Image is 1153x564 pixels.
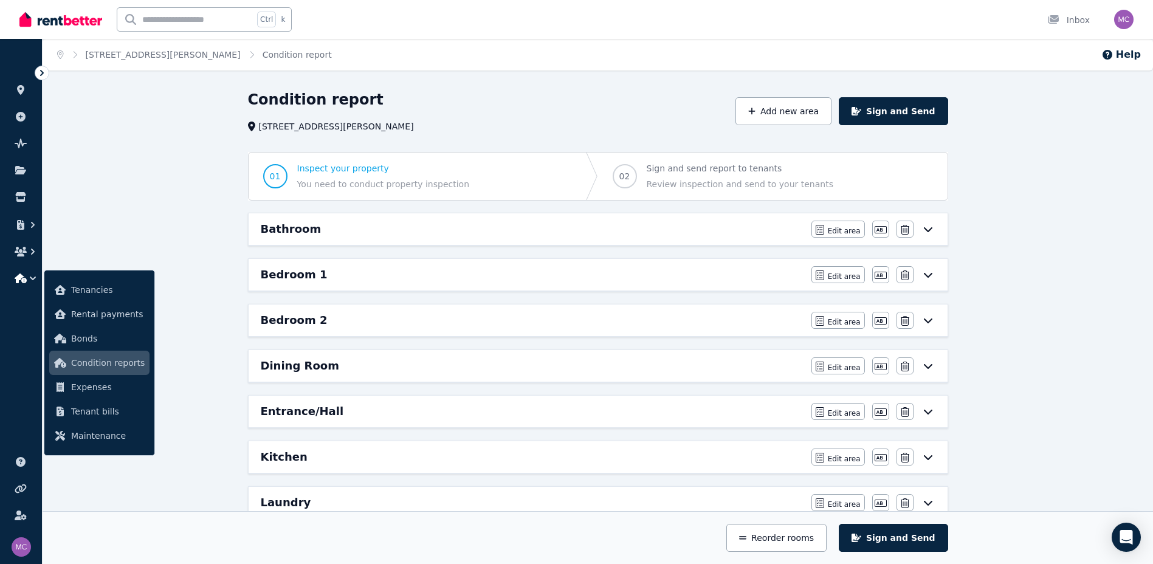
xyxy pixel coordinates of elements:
h6: Kitchen [261,449,308,466]
nav: Progress [248,152,948,201]
span: Rental payments [71,307,145,322]
h6: Entrance/Hall [261,403,344,420]
a: Tenancies [49,278,150,302]
span: k [281,15,285,24]
button: Edit area [811,312,865,329]
button: Edit area [811,357,865,374]
span: Edit area [828,500,861,509]
span: 01 [270,170,281,182]
a: Expenses [49,375,150,399]
img: Mary Cris Robles [12,537,31,557]
span: Tenant bills [71,404,145,419]
nav: Breadcrumb [43,39,346,70]
h6: Dining Room [261,357,339,374]
span: Maintenance [71,428,145,443]
button: Edit area [811,449,865,466]
span: [STREET_ADDRESS][PERSON_NAME] [259,120,414,132]
button: Add new area [735,97,831,125]
img: RentBetter [19,10,102,29]
span: Sign and send report to tenants [647,162,833,174]
div: Inbox [1047,14,1090,26]
span: 02 [619,170,630,182]
h6: Laundry [261,494,311,511]
span: Tenancies [71,283,145,297]
button: Help [1101,47,1141,62]
a: Condition report [263,50,332,60]
span: Edit area [828,363,861,373]
button: Edit area [811,494,865,511]
span: Edit area [828,454,861,464]
button: Sign and Send [839,97,948,125]
span: Edit area [828,408,861,418]
h1: Condition report [248,90,384,109]
span: You need to conduct property inspection [297,178,470,190]
span: Edit area [828,317,861,327]
a: Maintenance [49,424,150,448]
h6: Bathroom [261,221,322,238]
span: Ctrl [257,12,276,27]
span: Condition reports [71,356,145,370]
div: Open Intercom Messenger [1112,523,1141,552]
a: Rental payments [49,302,150,326]
span: Review inspection and send to your tenants [647,178,833,190]
button: Edit area [811,221,865,238]
span: Bonds [71,331,145,346]
h6: Bedroom 1 [261,266,328,283]
a: Tenant bills [49,399,150,424]
button: Sign and Send [839,524,948,552]
h6: Bedroom 2 [261,312,328,329]
a: Condition reports [49,351,150,375]
a: [STREET_ADDRESS][PERSON_NAME] [86,50,241,60]
button: Reorder rooms [726,524,827,552]
span: Expenses [71,380,145,394]
button: Edit area [811,266,865,283]
a: Bonds [49,326,150,351]
button: Edit area [811,403,865,420]
span: Inspect your property [297,162,470,174]
img: Mary Cris Robles [1114,10,1134,29]
span: Edit area [828,272,861,281]
span: Edit area [828,226,861,236]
